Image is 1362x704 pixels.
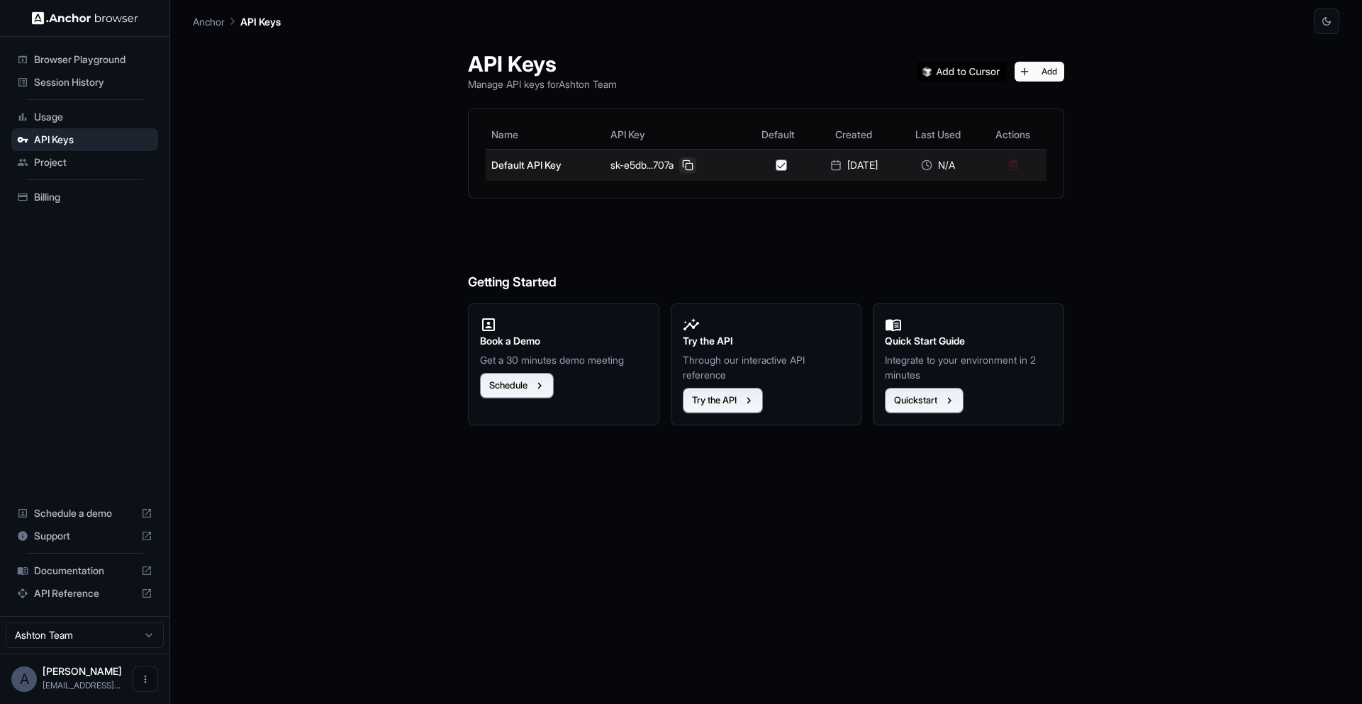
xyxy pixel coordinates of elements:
[903,158,974,172] div: N/A
[240,14,281,29] p: API Keys
[480,373,554,398] button: Schedule
[11,106,158,128] div: Usage
[193,14,225,29] p: Anchor
[486,121,605,149] th: Name
[43,680,121,691] span: ash25678@gmail.com
[486,149,605,181] td: Default API Key
[34,52,152,67] span: Browser Playground
[34,586,135,600] span: API Reference
[610,157,741,174] div: sk-e5db...707a
[979,121,1046,149] th: Actions
[1015,62,1064,82] button: Add
[917,62,1006,82] img: Add anchorbrowser MCP server to Cursor
[34,564,135,578] span: Documentation
[34,155,152,169] span: Project
[885,388,964,413] button: Quickstart
[11,48,158,71] div: Browser Playground
[683,333,850,349] h2: Try the API
[817,158,891,172] div: [DATE]
[133,666,158,692] button: Open menu
[34,133,152,147] span: API Keys
[683,352,850,382] p: Through our interactive API reference
[679,157,696,174] button: Copy API key
[605,121,747,149] th: API Key
[468,51,617,77] h1: API Keys
[34,190,152,204] span: Billing
[34,110,152,124] span: Usage
[811,121,897,149] th: Created
[480,333,647,349] h2: Book a Demo
[11,151,158,174] div: Project
[746,121,811,149] th: Default
[34,506,135,520] span: Schedule a demo
[193,13,281,29] nav: breadcrumb
[11,502,158,525] div: Schedule a demo
[34,529,135,543] span: Support
[11,559,158,582] div: Documentation
[32,11,138,25] img: Anchor Logo
[11,525,158,547] div: Support
[885,333,1052,349] h2: Quick Start Guide
[11,582,158,605] div: API Reference
[11,666,37,692] div: A
[683,388,763,413] button: Try the API
[468,77,617,91] p: Manage API keys for Ashton Team
[11,186,158,208] div: Billing
[480,352,647,367] p: Get a 30 minutes demo meeting
[11,128,158,151] div: API Keys
[43,665,122,677] span: Ashton
[11,71,158,94] div: Session History
[34,75,152,89] span: Session History
[897,121,980,149] th: Last Used
[468,216,1064,293] h6: Getting Started
[885,352,1052,382] p: Integrate to your environment in 2 minutes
